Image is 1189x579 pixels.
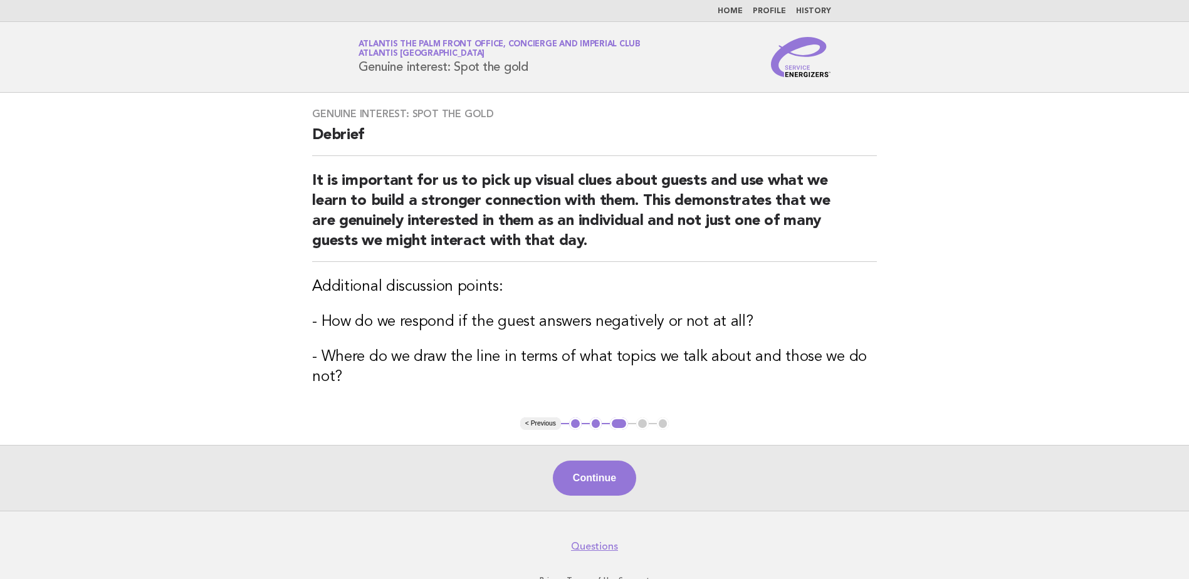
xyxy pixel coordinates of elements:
a: History [796,8,831,15]
h3: Genuine interest: Spot the gold [312,108,877,120]
a: Profile [753,8,786,15]
a: Home [718,8,743,15]
button: 1 [569,417,582,430]
button: Continue [553,461,636,496]
img: Service Energizers [771,37,831,77]
button: 3 [610,417,628,430]
button: 2 [590,417,602,430]
h2: Debrief [312,125,877,156]
h3: - How do we respond if the guest answers negatively or not at all? [312,312,877,332]
span: Atlantis [GEOGRAPHIC_DATA] [359,50,485,58]
a: Questions [571,540,618,553]
a: Atlantis The Palm Front Office, Concierge and Imperial ClubAtlantis [GEOGRAPHIC_DATA] [359,40,641,58]
h3: Additional discussion points: [312,277,877,297]
h2: It is important for us to pick up visual clues about guests and use what we learn to build a stro... [312,171,877,262]
button: < Previous [520,417,561,430]
h3: - Where do we draw the line in terms of what topics we talk about and those we do not? [312,347,877,387]
h1: Genuine interest: Spot the gold [359,41,641,73]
